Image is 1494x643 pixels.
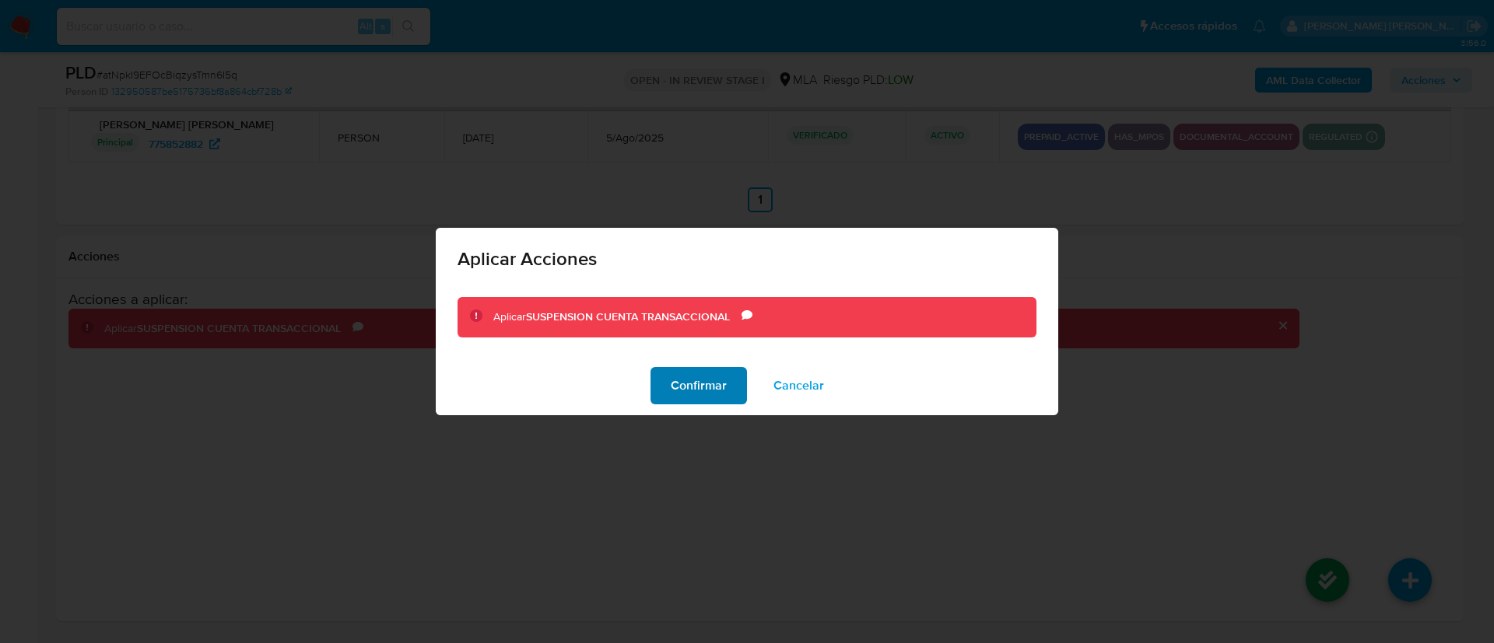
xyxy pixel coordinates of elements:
[493,309,742,325] div: Aplicar
[671,369,727,403] span: Confirmar
[651,367,747,404] button: Confirmar
[526,309,730,324] b: SUSPENSION CUENTA TRANSACCIONAL
[458,250,1036,268] span: Aplicar Acciones
[753,367,844,404] button: Cancelar
[773,369,824,403] span: Cancelar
